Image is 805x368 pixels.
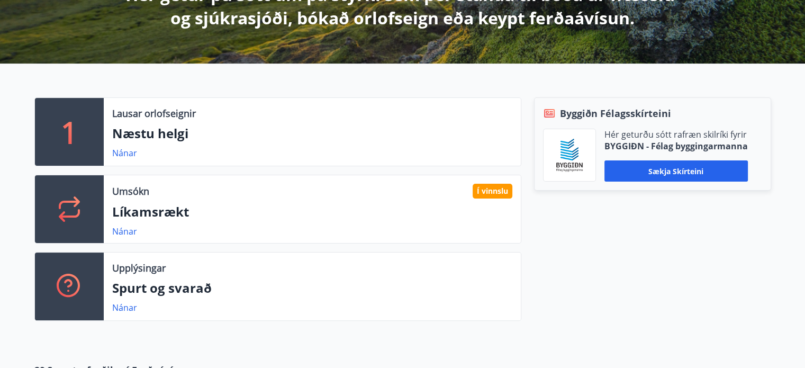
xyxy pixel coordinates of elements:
button: Sækja skírteini [604,160,748,182]
a: Nánar [112,302,137,313]
p: Líkamsrækt [112,203,512,221]
p: BYGGIÐN - Félag byggingarmanna [604,140,748,152]
p: Næstu helgi [112,124,512,142]
div: Í vinnslu [473,184,512,199]
p: Umsókn [112,184,149,198]
p: Spurt og svarað [112,279,512,297]
p: Lausar orlofseignir [112,106,196,120]
img: BKlGVmlTW1Qrz68WFGMFQUcXHWdQd7yePWMkvn3i.png [551,137,587,173]
p: Upplýsingar [112,261,166,275]
p: Hér geturðu sótt rafræn skilríki fyrir [604,129,748,140]
a: Nánar [112,147,137,159]
p: 1 [61,112,78,152]
span: Byggiðn Félagsskírteini [560,106,671,120]
a: Nánar [112,226,137,237]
